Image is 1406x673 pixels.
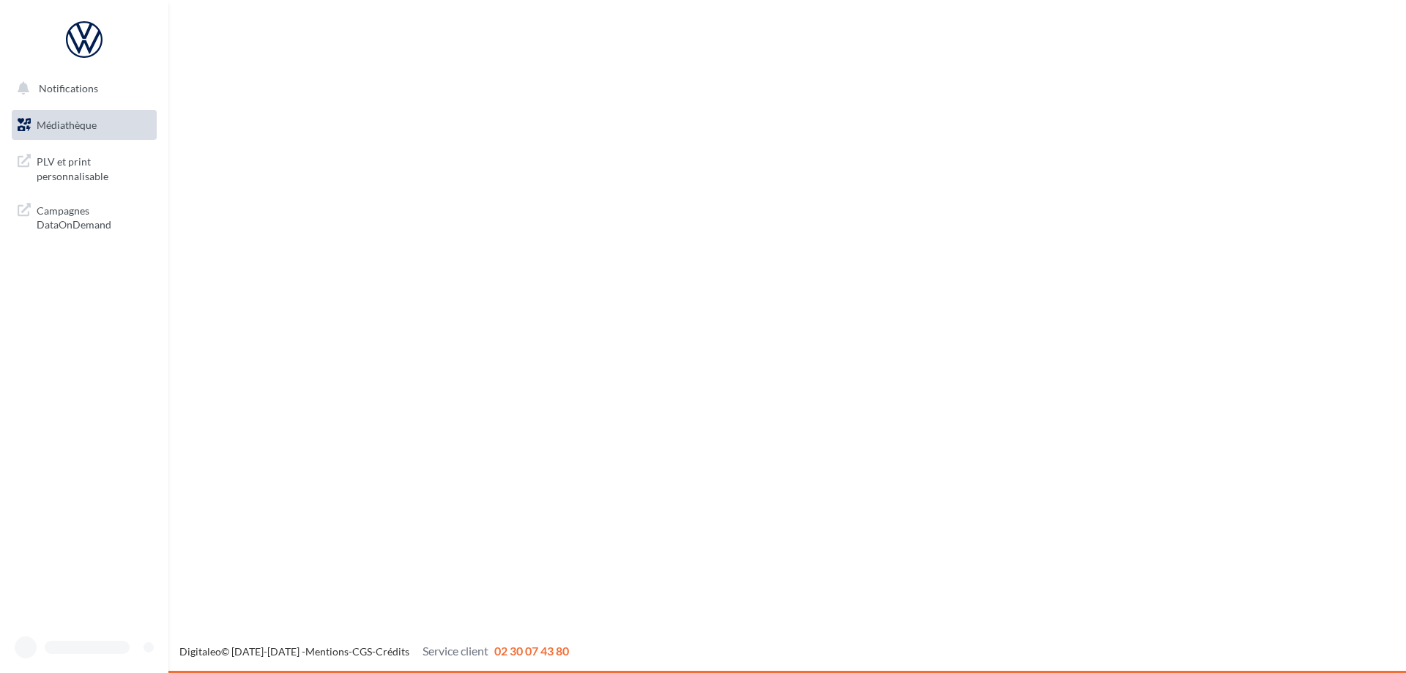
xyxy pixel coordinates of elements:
span: Service client [423,644,488,658]
a: PLV et print personnalisable [9,146,160,189]
span: Médiathèque [37,119,97,131]
span: 02 30 07 43 80 [494,644,569,658]
a: Campagnes DataOnDemand [9,195,160,238]
a: Médiathèque [9,110,160,141]
span: © [DATE]-[DATE] - - - [179,645,569,658]
span: PLV et print personnalisable [37,152,151,183]
a: CGS [352,645,372,658]
span: Notifications [39,82,98,94]
a: Mentions [305,645,349,658]
a: Digitaleo [179,645,221,658]
span: Campagnes DataOnDemand [37,201,151,232]
button: Notifications [9,73,154,104]
a: Crédits [376,645,409,658]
